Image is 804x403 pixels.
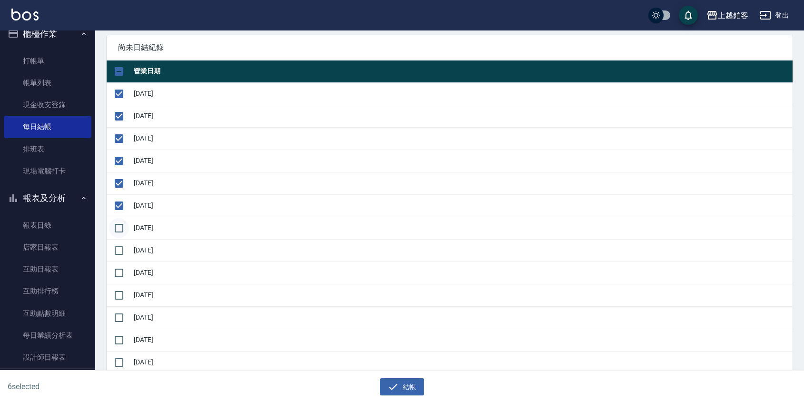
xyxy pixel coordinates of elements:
td: [DATE] [131,127,793,150]
a: 互助點數明細 [4,302,91,324]
td: [DATE] [131,351,793,373]
td: [DATE] [131,150,793,172]
a: 每日結帳 [4,116,91,138]
button: save [679,6,698,25]
img: Logo [11,9,39,20]
th: 營業日期 [131,60,793,83]
td: [DATE] [131,194,793,217]
a: 互助排行榜 [4,280,91,302]
td: [DATE] [131,329,793,351]
td: [DATE] [131,262,793,284]
a: 排班表 [4,138,91,160]
td: [DATE] [131,217,793,239]
button: 上越鉑客 [703,6,752,25]
a: 報表目錄 [4,214,91,236]
div: 上越鉑客 [718,10,748,21]
a: 每日業績分析表 [4,324,91,346]
a: 帳單列表 [4,72,91,94]
button: 結帳 [380,378,424,396]
span: 尚未日結紀錄 [118,43,781,52]
button: 櫃檯作業 [4,21,91,46]
a: 現場電腦打卡 [4,160,91,182]
button: 報表及分析 [4,186,91,211]
a: 店家日報表 [4,236,91,258]
button: 登出 [756,7,793,24]
a: 設計師日報表 [4,346,91,368]
td: [DATE] [131,284,793,306]
td: [DATE] [131,239,793,262]
h6: 6 selected [8,381,199,393]
td: [DATE] [131,172,793,194]
a: 打帳單 [4,50,91,72]
td: [DATE] [131,82,793,105]
td: [DATE] [131,105,793,127]
td: [DATE] [131,306,793,329]
a: 互助日報表 [4,258,91,280]
a: 現金收支登錄 [4,94,91,116]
